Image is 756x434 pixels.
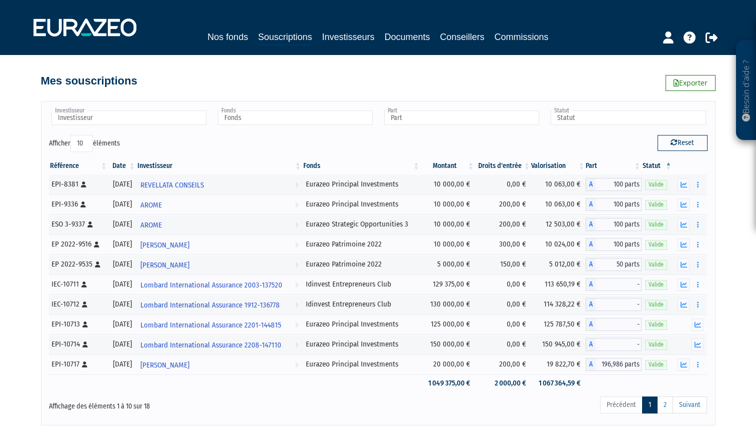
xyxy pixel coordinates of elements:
span: - [596,338,641,351]
img: 1732889491-logotype_eurazeo_blanc_rvb.png [33,18,136,36]
td: 5 000,00 € [420,254,475,274]
span: - [596,318,641,331]
a: Lombard International Assurance 2208-147110 [136,334,302,354]
i: Voir l'investisseur [295,356,298,374]
span: A [586,338,596,351]
span: AROME [140,196,162,214]
td: 20 000,00 € [420,354,475,374]
a: AROME [136,194,302,214]
a: [PERSON_NAME] [136,234,302,254]
div: Eurazeo Principal Investments [306,339,417,349]
td: 150,00 € [475,254,531,274]
div: EPI-10717 [51,359,105,369]
span: Valide [645,220,667,229]
td: 10 000,00 € [420,214,475,234]
span: 100 parts [596,218,641,231]
div: [DATE] [111,179,132,189]
th: Date: activer pour trier la colonne par ordre croissant [108,157,136,174]
td: 2 000,00 € [475,374,531,392]
i: Voir l'investisseur [295,216,298,234]
div: EPI-9336 [51,199,105,209]
td: 300,00 € [475,234,531,254]
div: EPI-10713 [51,319,105,329]
td: 130 000,00 € [420,294,475,314]
div: ESO 3-9337 [51,219,105,229]
td: 200,00 € [475,354,531,374]
th: Référence : activer pour trier la colonne par ordre croissant [49,157,108,174]
span: Lombard International Assurance 2201-144815 [140,316,281,334]
td: 10 024,00 € [531,234,586,254]
h4: Mes souscriptions [41,75,137,87]
td: 0,00 € [475,274,531,294]
a: Suivant [673,396,707,413]
div: [DATE] [111,259,132,269]
span: A [586,238,596,251]
span: 196,986 parts [596,358,641,371]
a: [PERSON_NAME] [136,354,302,374]
i: Voir l'investisseur [295,296,298,314]
div: A - Idinvest Entrepreneurs Club [586,298,641,311]
a: Investisseurs [322,30,374,44]
i: [Français] Personne physique [82,321,88,327]
div: Eurazeo Patrimoine 2022 [306,259,417,269]
td: 114 328,22 € [531,294,586,314]
i: [Français] Personne physique [82,361,87,367]
span: A [586,218,596,231]
span: REVELLATA CONSEILS [140,176,204,194]
a: [PERSON_NAME] [136,254,302,274]
span: Valide [645,340,667,349]
div: IEC-10711 [51,279,105,289]
span: A [586,318,596,331]
span: [PERSON_NAME] [140,356,189,374]
div: Eurazeo Patrimoine 2022 [306,239,417,249]
i: Voir l'investisseur [295,336,298,354]
td: 0,00 € [475,314,531,334]
a: Souscriptions [258,30,312,45]
a: Lombard International Assurance 2003-137520 [136,274,302,294]
i: [Français] Personne physique [94,241,99,247]
td: 200,00 € [475,194,531,214]
div: Eurazeo Strategic Opportunities 3 [306,219,417,229]
span: - [596,278,641,291]
span: Valide [645,200,667,209]
span: A [586,178,596,191]
td: 10 000,00 € [420,234,475,254]
td: 125 787,50 € [531,314,586,334]
i: [Français] Personne physique [82,341,88,347]
span: Valide [645,300,667,309]
span: Lombard International Assurance 1912-136778 [140,296,280,314]
span: 100 parts [596,178,641,191]
a: Commissions [495,30,549,44]
span: AROME [140,216,162,234]
th: Montant: activer pour trier la colonne par ordre croissant [420,157,475,174]
a: Lombard International Assurance 2201-144815 [136,314,302,334]
div: [DATE] [111,299,132,309]
i: [Français] Personne physique [87,221,93,227]
i: [Français] Personne physique [81,281,87,287]
i: [Français] Personne physique [81,181,86,187]
div: EP 2022-9516 [51,239,105,249]
label: Afficher éléments [49,135,120,152]
i: Voir l'investisseur [295,256,298,274]
span: [PERSON_NAME] [140,236,189,254]
div: IEC-10712 [51,299,105,309]
div: Affichage des éléments 1 à 10 sur 18 [49,395,315,411]
span: 50 parts [596,258,641,271]
span: Valide [645,240,667,249]
span: Valide [645,360,667,369]
span: 100 parts [596,198,641,211]
div: EPI-10714 [51,339,105,349]
div: A - Eurazeo Principal Investments [586,318,641,331]
td: 125 000,00 € [420,314,475,334]
span: Valide [645,320,667,329]
span: Lombard International Assurance 2003-137520 [140,276,282,294]
span: 100 parts [596,238,641,251]
div: [DATE] [111,339,132,349]
div: A - Eurazeo Strategic Opportunities 3 [586,218,641,231]
th: Statut : activer pour trier la colonne par ordre d&eacute;croissant [642,157,673,174]
th: Part: activer pour trier la colonne par ordre croissant [586,157,641,174]
td: 0,00 € [475,334,531,354]
td: 12 503,00 € [531,214,586,234]
td: 10 000,00 € [420,174,475,194]
th: Fonds: activer pour trier la colonne par ordre croissant [302,157,421,174]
